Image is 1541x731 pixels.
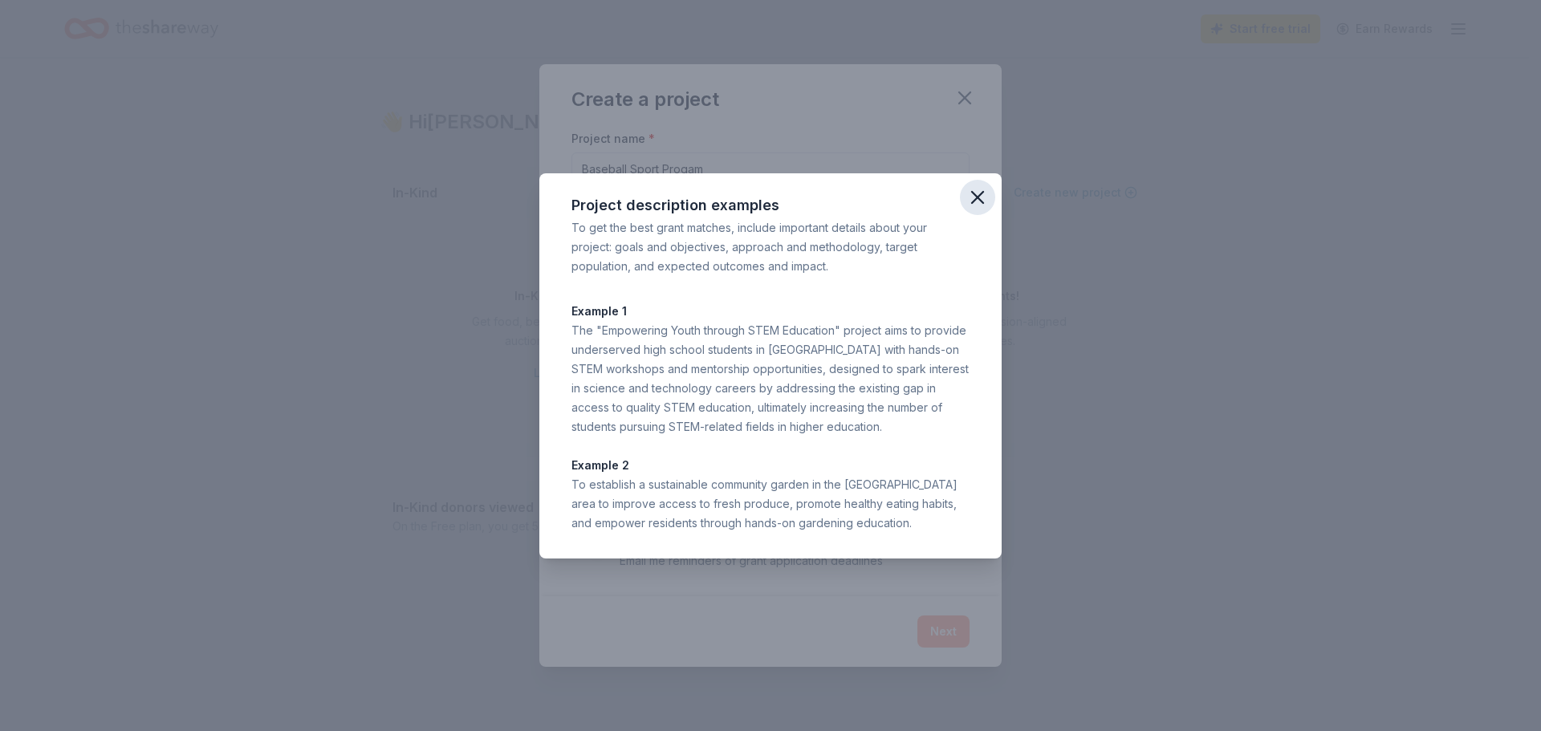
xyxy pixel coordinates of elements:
[571,475,970,533] div: To establish a sustainable community garden in the [GEOGRAPHIC_DATA] area to improve access to fr...
[571,321,970,437] div: The "Empowering Youth through STEM Education" project aims to provide underserved high school stu...
[571,218,970,276] div: To get the best grant matches, include important details about your project: goals and objectives...
[571,456,970,475] p: Example 2
[571,302,970,321] p: Example 1
[571,193,970,218] div: Project description examples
